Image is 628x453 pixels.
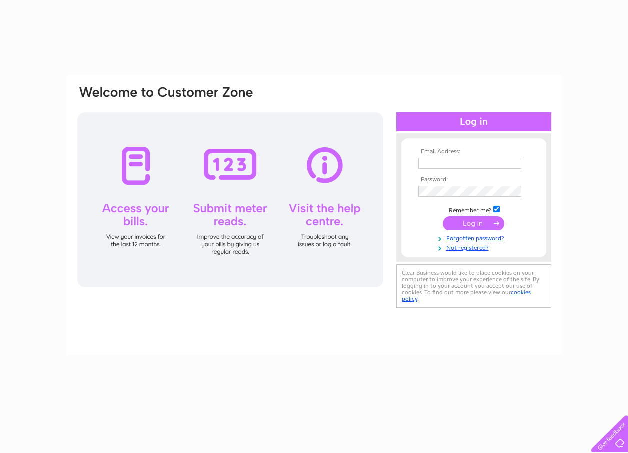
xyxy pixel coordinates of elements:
div: Clear Business would like to place cookies on your computer to improve your experience of the sit... [396,264,551,308]
a: Forgotten password? [418,233,532,242]
a: Not registered? [418,242,532,252]
input: Submit [443,216,504,230]
a: cookies policy [402,289,531,302]
th: Email Address: [416,148,532,155]
th: Password: [416,176,532,183]
td: Remember me? [416,204,532,214]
